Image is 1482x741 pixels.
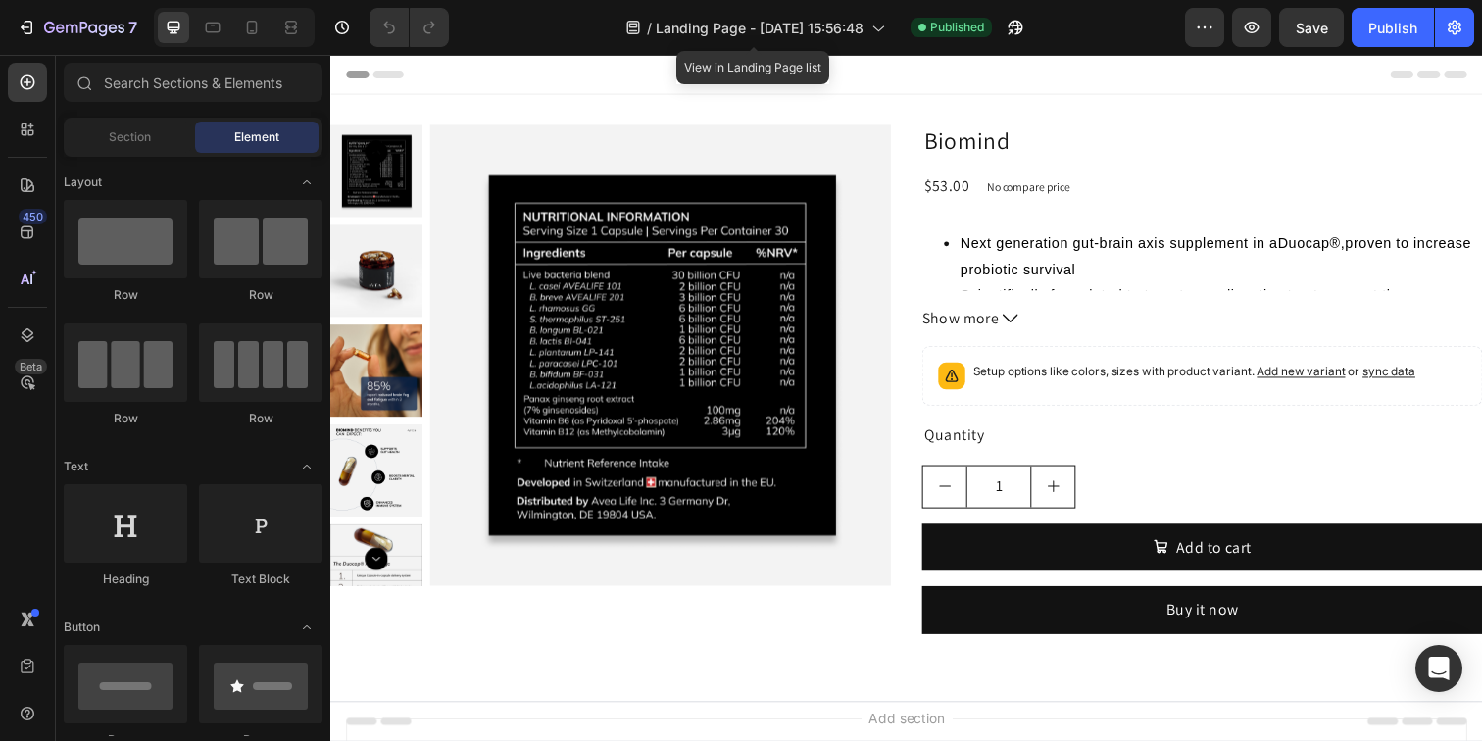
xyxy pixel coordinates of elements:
div: $53.00 [604,120,655,149]
span: Toggle open [291,451,322,482]
span: Section [109,128,151,146]
span: Button [64,618,100,636]
div: Quantity [604,373,1176,403]
button: Publish [1352,8,1434,47]
span: Next generation gut-brain axis supplement in a proven to increase probiotic survival [643,184,1169,226]
span: Save [1296,20,1328,36]
div: Buy it now [854,554,927,579]
button: 7 [8,8,146,47]
button: Show more [604,256,1176,281]
h2: Biomind [604,72,1176,104]
button: Buy it now [604,542,1176,591]
button: increment [716,420,760,462]
button: Save [1279,8,1344,47]
span: Layout [64,173,102,191]
span: Text [64,458,88,475]
div: Row [64,286,187,304]
div: Text Block [199,570,322,588]
div: Row [199,286,322,304]
input: quantity [649,420,716,462]
span: Element [234,128,279,146]
iframe: Design area [330,55,1482,741]
div: Add to cart [864,490,941,516]
button: decrement [605,420,649,462]
span: Toggle open [291,167,322,198]
div: Row [64,410,187,427]
div: Undo/Redo [370,8,449,47]
div: Beta [15,359,47,374]
span: Show more [604,256,682,281]
span: Toggle open [291,612,322,643]
span: sync data [1054,316,1108,330]
p: 7 [128,16,137,39]
div: Open Intercom Messenger [1415,645,1462,692]
input: Search Sections & Elements [64,63,322,102]
span: Add new variant [946,316,1036,330]
span: or [1036,316,1108,330]
span: / [647,18,652,38]
span: Duocap®, [967,184,1036,200]
div: Heading [64,570,187,588]
span: Published [930,19,984,36]
div: 450 [19,209,47,224]
p: Setup options like colors, sizes with product variant. [656,314,1108,333]
div: Row [199,410,322,427]
button: Add to cart [604,478,1176,527]
p: No compare price [670,128,756,140]
div: Publish [1368,18,1417,38]
span: Landing Page - [DATE] 15:56:48 [656,18,864,38]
